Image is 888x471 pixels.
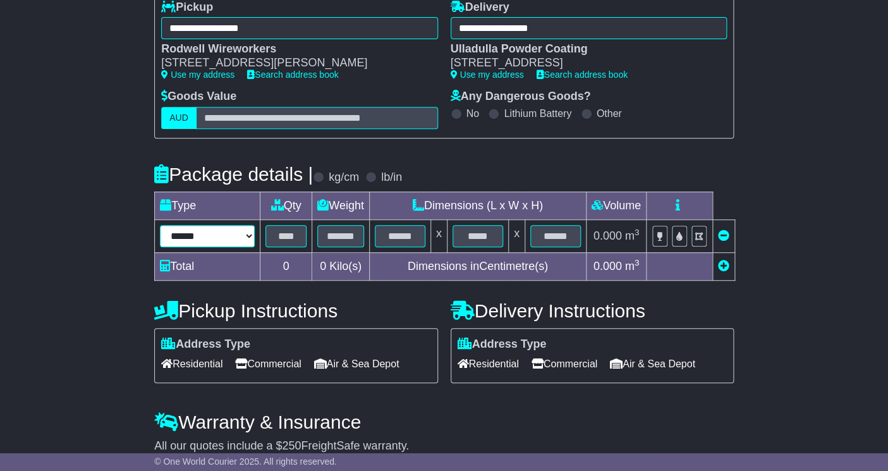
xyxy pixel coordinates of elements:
[586,192,646,219] td: Volume
[161,107,197,129] label: AUD
[161,56,425,70] div: [STREET_ADDRESS][PERSON_NAME]
[320,260,326,272] span: 0
[329,171,359,185] label: kg/cm
[282,439,301,452] span: 250
[154,439,734,453] div: All our quotes include a $ FreightSafe warranty.
[451,70,524,80] a: Use my address
[635,228,640,237] sup: 3
[610,354,695,374] span: Air & Sea Depot
[161,70,234,80] a: Use my address
[597,107,622,119] label: Other
[369,192,586,219] td: Dimensions (L x W x H)
[593,229,622,242] span: 0.000
[451,300,734,321] h4: Delivery Instructions
[625,229,640,242] span: m
[260,252,312,280] td: 0
[451,90,591,104] label: Any Dangerous Goods?
[154,456,337,467] span: © One World Courier 2025. All rights reserved.
[161,354,222,374] span: Residential
[154,164,313,185] h4: Package details |
[161,42,425,56] div: Rodwell Wireworkers
[312,192,370,219] td: Weight
[235,354,301,374] span: Commercial
[458,354,519,374] span: Residential
[155,252,260,280] td: Total
[451,1,509,15] label: Delivery
[508,219,525,252] td: x
[537,70,628,80] a: Search address book
[625,260,640,272] span: m
[161,338,250,352] label: Address Type
[504,107,571,119] label: Lithium Battery
[430,219,447,252] td: x
[718,260,729,272] a: Add new item
[314,354,399,374] span: Air & Sea Depot
[312,252,370,280] td: Kilo(s)
[161,1,213,15] label: Pickup
[718,229,729,242] a: Remove this item
[532,354,597,374] span: Commercial
[381,171,402,185] label: lb/in
[451,42,714,56] div: Ulladulla Powder Coating
[451,56,714,70] div: [STREET_ADDRESS]
[458,338,547,352] label: Address Type
[466,107,479,119] label: No
[154,300,437,321] h4: Pickup Instructions
[247,70,338,80] a: Search address book
[154,412,734,432] h4: Warranty & Insurance
[369,252,586,280] td: Dimensions in Centimetre(s)
[635,258,640,267] sup: 3
[161,90,236,104] label: Goods Value
[155,192,260,219] td: Type
[593,260,622,272] span: 0.000
[260,192,312,219] td: Qty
